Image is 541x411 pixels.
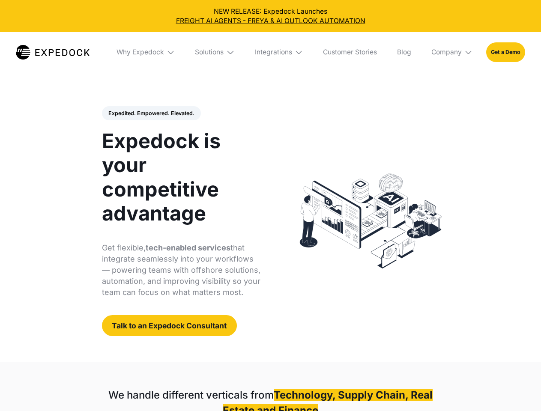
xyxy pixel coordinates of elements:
div: NEW RELEASE: Expedock Launches [7,7,535,26]
a: Customer Stories [316,32,383,72]
h1: Expedock is your competitive advantage [102,129,261,225]
div: Solutions [195,48,224,57]
p: Get flexible, that integrate seamlessly into your workflows — powering teams with offshore soluti... [102,242,261,298]
div: Why Expedock [117,48,164,57]
a: Get a Demo [486,42,525,62]
a: FREIGHT AI AGENTS - FREYA & AI OUTLOOK AUTOMATION [7,16,535,26]
strong: We handle different verticals from [108,389,274,401]
strong: tech-enabled services [146,243,230,252]
a: Blog [390,32,418,72]
div: Company [431,48,462,57]
div: Integrations [255,48,292,57]
a: Talk to an Expedock Consultant [102,315,237,336]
